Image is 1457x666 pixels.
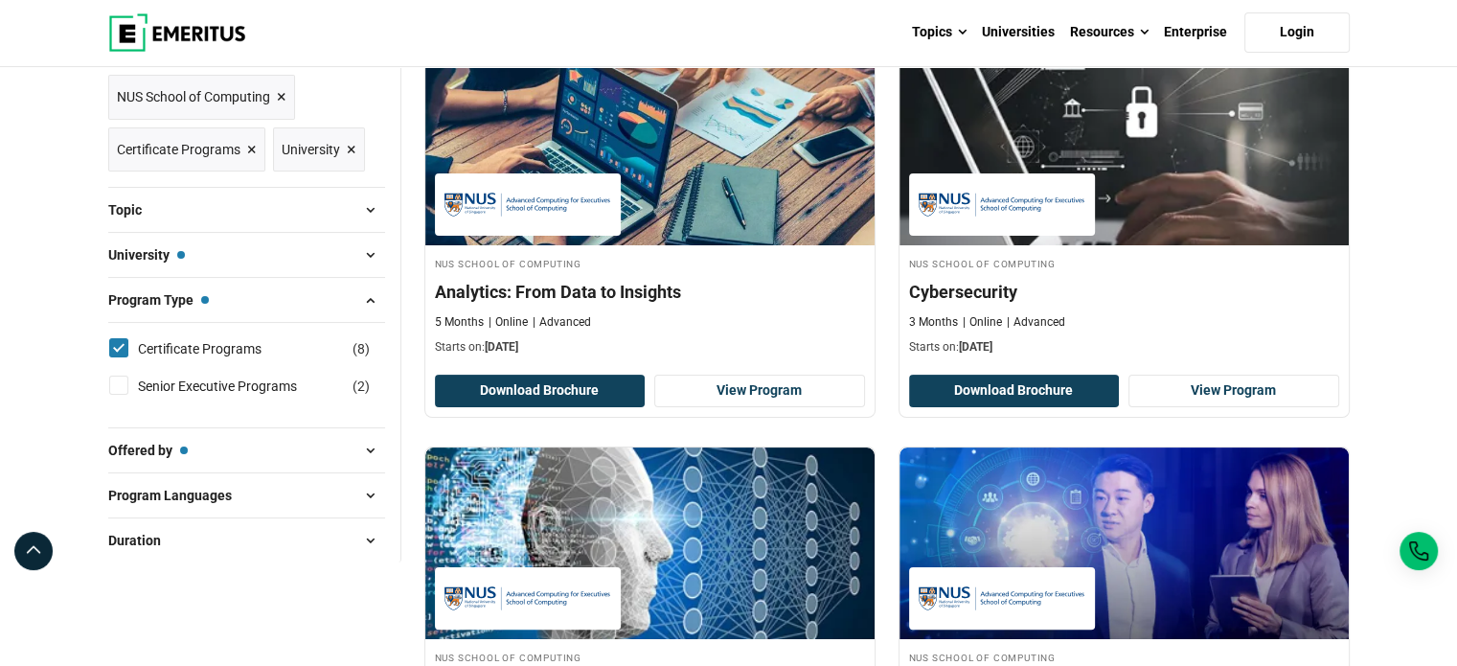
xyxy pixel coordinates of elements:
p: Advanced [1007,314,1065,331]
button: Topic [108,195,385,224]
span: × [347,136,356,164]
a: University × [273,127,365,172]
img: NUS School of Computing [919,577,1085,620]
span: NUS School of Computing [117,86,270,107]
p: 5 Months [435,314,484,331]
button: Download Brochure [435,375,646,407]
h4: NUS School of Computing [909,255,1339,271]
span: 8 [357,341,365,356]
p: Advanced [533,314,591,331]
button: Download Brochure [909,375,1120,407]
img: NUS School of Computing [444,183,611,226]
a: NUS School of Computing × [108,75,295,120]
span: University [108,244,185,265]
p: 3 Months [909,314,958,331]
h4: Cybersecurity [909,280,1339,304]
span: [DATE] [959,340,992,354]
span: × [247,136,257,164]
a: Business Analytics Course by NUS School of Computing - September 30, 2025 NUS School of Computing... [425,54,875,366]
button: Offered by [108,436,385,465]
span: Topic [108,199,157,220]
button: Duration [108,526,385,555]
span: [DATE] [485,340,518,354]
span: University [282,139,340,160]
a: Cybersecurity Course by NUS School of Computing - September 30, 2025 NUS School of Computing NUS ... [899,54,1349,366]
p: Online [489,314,528,331]
img: NUS School of Computing [444,577,611,620]
a: Certificate Programs [138,338,300,359]
span: ( ) [353,376,370,397]
h4: NUS School of Computing [909,649,1339,665]
a: Certificate Programs × [108,127,265,172]
button: University [108,241,385,269]
span: 2 [357,379,365,394]
a: Senior Executive Programs [138,376,335,397]
img: Technology Leadership and Innovation Programme | Online Leadership Course [899,448,1349,639]
p: Online [963,314,1002,331]
h4: NUS School of Computing [435,649,865,665]
a: Login [1244,12,1350,53]
img: Machine Learning and Data Analytics using Python | Online AI and Machine Learning Course [425,448,875,639]
h4: NUS School of Computing [435,255,865,271]
img: NUS School of Computing [919,183,1085,226]
span: × [277,83,286,111]
button: Program Type [108,286,385,314]
button: Program Languages [108,481,385,510]
span: Program Type [108,289,209,310]
img: Cybersecurity | Online Cybersecurity Course [899,54,1349,245]
p: Starts on: [435,339,865,356]
a: View Program [654,375,865,407]
img: Analytics: From Data to Insights | Online Business Analytics Course [425,54,875,245]
p: Starts on: [909,339,1339,356]
span: Duration [108,530,176,551]
span: ( ) [353,338,370,359]
h4: Analytics: From Data to Insights [435,280,865,304]
a: View Program [1128,375,1339,407]
span: Certificate Programs [117,139,240,160]
span: Program Languages [108,485,247,506]
span: Offered by [108,440,188,461]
